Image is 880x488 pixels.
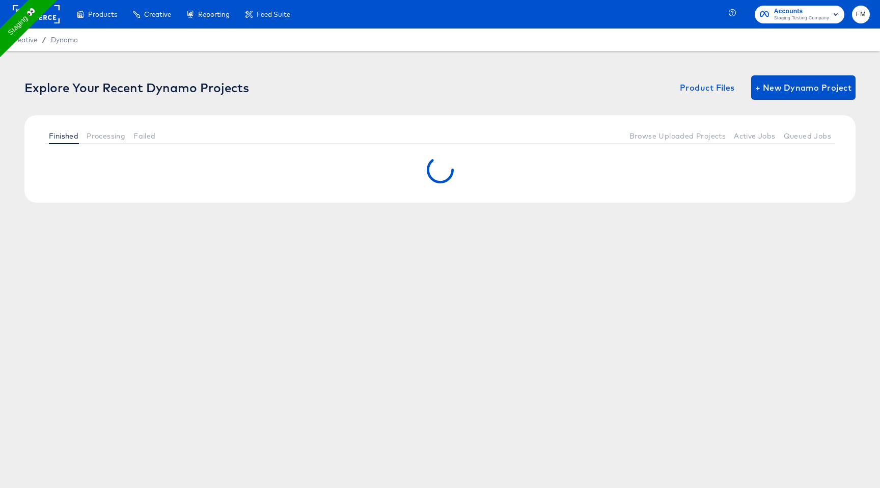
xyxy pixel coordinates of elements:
span: Product Files [680,80,735,95]
span: Processing [87,132,125,140]
button: FM [852,6,870,23]
span: Browse Uploaded Projects [629,132,726,140]
span: Creative [144,10,171,18]
button: AccountsStaging Testing Company [755,6,844,23]
span: + New Dynamo Project [755,80,851,95]
span: Staging Testing Company [774,14,829,22]
span: Feed Suite [257,10,290,18]
span: Creative [10,36,37,44]
span: Reporting [198,10,230,18]
div: Explore Your Recent Dynamo Projects [24,80,249,95]
span: / [37,36,51,44]
button: Product Files [676,75,739,100]
span: FM [856,9,866,20]
span: Finished [49,132,78,140]
button: + New Dynamo Project [751,75,856,100]
span: Active Jobs [734,132,775,140]
span: Failed [133,132,155,140]
span: Products [88,10,117,18]
span: Accounts [774,6,829,17]
span: Queued Jobs [784,132,831,140]
a: Dynamo [51,36,78,44]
